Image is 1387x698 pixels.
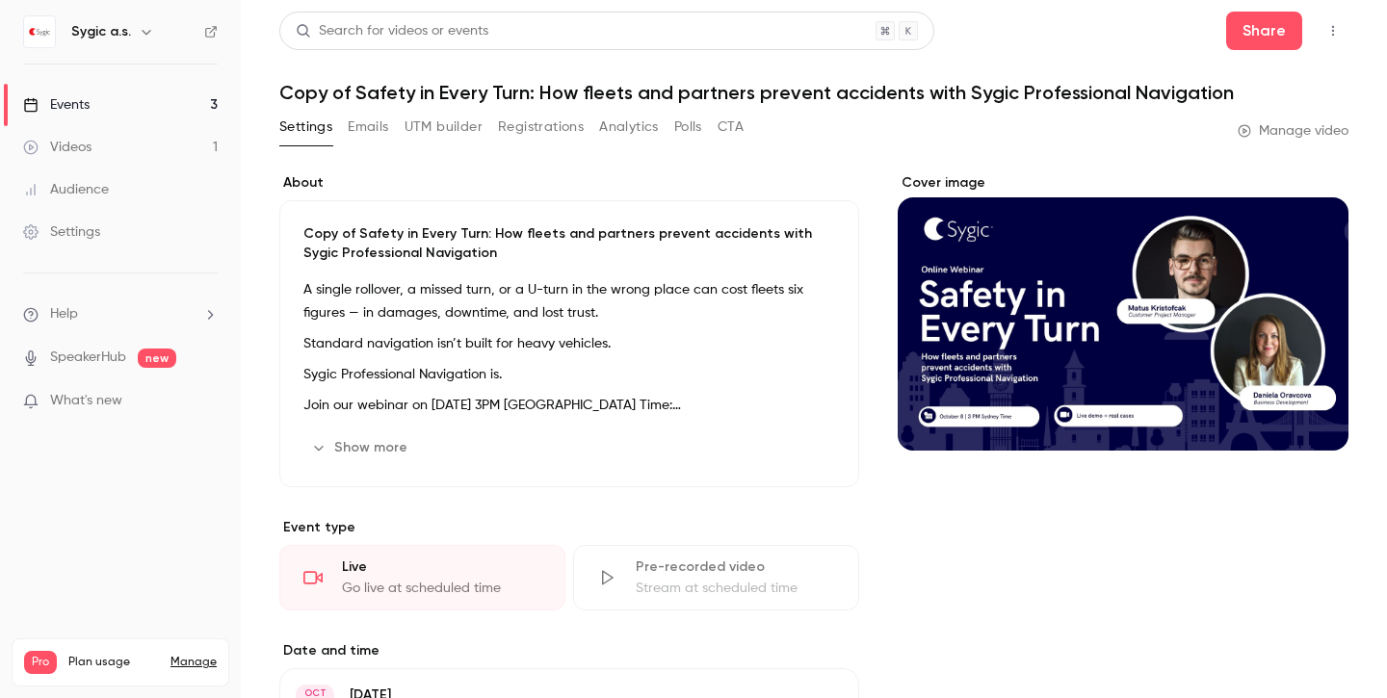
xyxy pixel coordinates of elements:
div: Audience [23,180,109,199]
span: Help [50,304,78,324]
p: Copy of Safety in Every Turn: How fleets and partners prevent accidents with Sygic Professional N... [303,224,835,263]
div: Go live at scheduled time [342,579,541,598]
button: Analytics [599,112,659,142]
p: Join our webinar on [DATE] 3PM [GEOGRAPHIC_DATA] Time: [303,394,835,417]
button: Share [1226,12,1302,50]
p: Event type [279,518,859,537]
div: Settings [23,222,100,242]
a: Manage [170,655,217,670]
span: Plan usage [68,655,159,670]
iframe: Noticeable Trigger [195,393,218,410]
button: Show more [303,432,419,463]
span: new [138,349,176,368]
button: CTA [718,112,744,142]
label: Cover image [898,173,1348,193]
p: A single rollover, a missed turn, or a U-turn in the wrong place can cost fleets six figures — in... [303,278,835,324]
div: Stream at scheduled time [636,579,835,598]
div: Pre-recorded video [636,557,835,577]
label: About [279,173,859,193]
div: LiveGo live at scheduled time [279,545,565,610]
label: Date and time [279,641,859,660]
span: Pro [24,651,57,674]
section: Cover image [898,173,1348,451]
a: Manage video [1238,121,1348,141]
img: Sygic a.s. [24,16,55,47]
button: Settings [279,112,332,142]
div: Videos [23,138,92,157]
button: Registrations [498,112,584,142]
div: Pre-recorded videoStream at scheduled time [573,545,859,610]
a: SpeakerHub [50,348,126,368]
p: Sygic Professional Navigation is. [303,363,835,386]
button: UTM builder [405,112,483,142]
li: help-dropdown-opener [23,304,218,324]
div: Live [342,557,541,577]
button: Polls [674,112,702,142]
h6: Sygic a.s. [71,22,131,41]
h1: Copy of Safety in Every Turn: How fleets and partners prevent accidents with Sygic Professional N... [279,81,1348,104]
div: Search for videos or events [296,21,488,41]
span: What's new [50,391,122,411]
p: Standard navigation isn’t built for heavy vehicles. [303,332,835,355]
div: Events [23,95,90,115]
button: Emails [348,112,388,142]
